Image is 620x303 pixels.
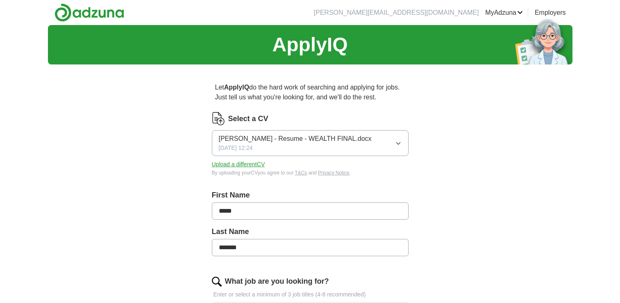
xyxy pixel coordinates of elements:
a: MyAdzuna [485,8,523,18]
button: Upload a differentCV [212,160,265,169]
button: [PERSON_NAME] - Resume - WEALTH FINAL.docx[DATE] 12:24 [212,130,409,156]
img: CV Icon [212,112,225,125]
li: [PERSON_NAME][EMAIL_ADDRESS][DOMAIN_NAME] [314,8,479,18]
p: Let do the hard work of searching and applying for jobs. Just tell us what you're looking for, an... [212,79,409,106]
span: [DATE] 12:24 [219,144,253,152]
span: [PERSON_NAME] - Resume - WEALTH FINAL.docx [219,134,372,144]
label: Last Name [212,226,409,237]
p: Enter or select a minimum of 3 job titles (4-8 recommended) [212,290,409,299]
label: Select a CV [228,113,268,124]
h1: ApplyIQ [272,30,347,60]
strong: ApplyIQ [224,84,249,91]
div: By uploading your CV you agree to our and . [212,169,409,177]
a: T&Cs [295,170,307,176]
img: search.png [212,277,222,287]
a: Privacy Notice [318,170,350,176]
img: Adzuna logo [55,3,124,22]
label: What job are you looking for? [225,276,329,287]
label: First Name [212,190,409,201]
a: Employers [535,8,566,18]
